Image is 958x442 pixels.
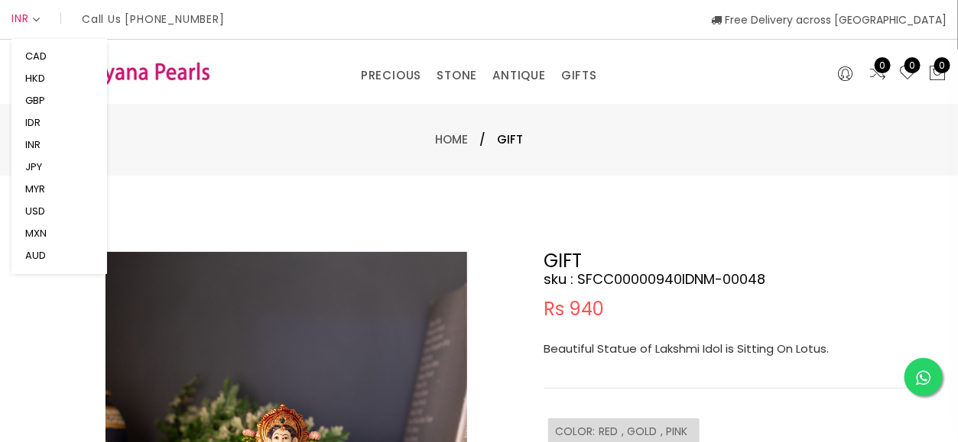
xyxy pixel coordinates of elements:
[437,64,477,87] a: STONE
[544,252,927,270] h2: GIFT
[21,244,50,266] button: AUD
[544,270,927,289] h4: sku : SFCC00000940IDNM-00048
[934,57,950,73] span: 0
[622,424,661,439] span: , GOLD
[21,45,51,67] button: CAD
[21,156,47,178] button: JPY
[21,67,50,89] button: HKD
[875,57,891,73] span: 0
[599,424,622,439] span: RED
[21,111,45,134] button: IDR
[82,14,225,24] p: Call Us [PHONE_NUMBER]
[21,134,45,156] button: INR
[544,300,605,318] span: Rs 940
[492,64,546,87] a: ANTIQUE
[556,424,599,439] span: COLOR :
[497,131,523,149] span: GIFT
[711,12,947,27] span: Free Delivery across [GEOGRAPHIC_DATA]
[869,64,887,84] a: 0
[21,89,50,111] button: GBP
[544,338,927,360] p: Beautiful Statue of Lakshmi Idol is Sitting On Lotus.
[361,64,421,87] a: PRECIOUS
[21,200,50,222] button: USD
[898,64,917,84] a: 0
[661,424,692,439] span: , PINK
[21,222,51,244] button: MXN
[928,64,947,84] button: 0
[561,64,597,87] a: GIFTS
[435,131,468,147] a: Home
[904,57,921,73] span: 0
[21,178,50,200] button: MYR
[479,131,485,149] span: /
